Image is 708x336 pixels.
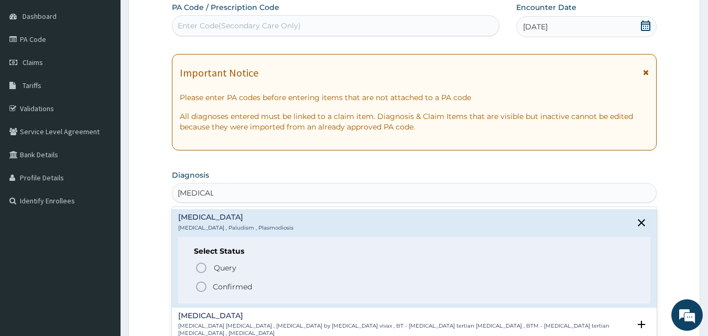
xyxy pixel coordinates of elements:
[19,52,42,79] img: d_794563401_company_1708531726252_794563401
[55,59,176,72] div: Chat with us now
[178,20,301,31] div: Enter Code(Secondary Care Only)
[178,312,630,320] h4: [MEDICAL_DATA]
[635,216,648,229] i: close select status
[194,247,635,255] h6: Select Status
[23,12,57,21] span: Dashboard
[516,2,576,13] label: Encounter Date
[5,224,200,261] textarea: Type your message and hit 'Enter'
[180,92,649,103] p: Please enter PA codes before entering items that are not attached to a PA code
[635,318,648,331] i: open select status
[180,67,258,79] h1: Important Notice
[523,21,548,32] span: [DATE]
[172,2,279,13] label: PA Code / Prescription Code
[178,224,293,232] p: [MEDICAL_DATA] , Paludism , Plasmodiosis
[213,281,252,292] p: Confirmed
[214,263,236,273] span: Query
[195,280,208,293] i: status option filled
[23,81,41,90] span: Tariffs
[178,213,293,221] h4: [MEDICAL_DATA]
[180,111,649,132] p: All diagnoses entered must be linked to a claim item. Diagnosis & Claim Items that are visible bu...
[172,5,197,30] div: Minimize live chat window
[23,58,43,67] span: Claims
[172,170,209,180] label: Diagnosis
[61,101,145,207] span: We're online!
[195,262,208,274] i: status option query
